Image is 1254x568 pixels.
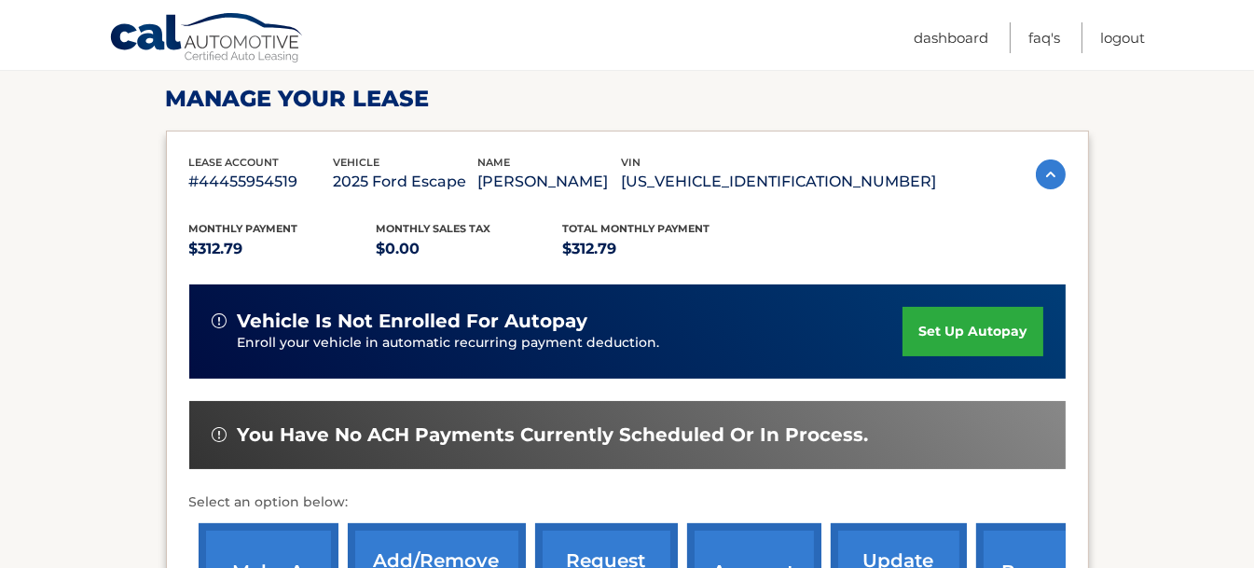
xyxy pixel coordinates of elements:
[903,307,1042,356] a: set up autopay
[189,236,377,262] p: $312.79
[376,222,490,235] span: Monthly sales Tax
[333,156,379,169] span: vehicle
[563,236,751,262] p: $312.79
[189,156,280,169] span: lease account
[109,12,305,66] a: Cal Automotive
[477,169,622,195] p: [PERSON_NAME]
[238,310,588,333] span: vehicle is not enrolled for autopay
[376,236,563,262] p: $0.00
[563,222,710,235] span: Total Monthly Payment
[1028,22,1060,53] a: FAQ's
[1036,159,1066,189] img: accordion-active.svg
[238,333,903,353] p: Enroll your vehicle in automatic recurring payment deduction.
[1100,22,1145,53] a: Logout
[238,423,869,447] span: You have no ACH payments currently scheduled or in process.
[477,156,510,169] span: name
[212,313,227,328] img: alert-white.svg
[622,169,937,195] p: [US_VEHICLE_IDENTIFICATION_NUMBER]
[166,85,1089,113] h2: Manage Your Lease
[189,492,1066,514] p: Select an option below:
[189,222,298,235] span: Monthly Payment
[212,427,227,442] img: alert-white.svg
[333,169,477,195] p: 2025 Ford Escape
[914,22,988,53] a: Dashboard
[189,169,334,195] p: #44455954519
[622,156,641,169] span: vin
